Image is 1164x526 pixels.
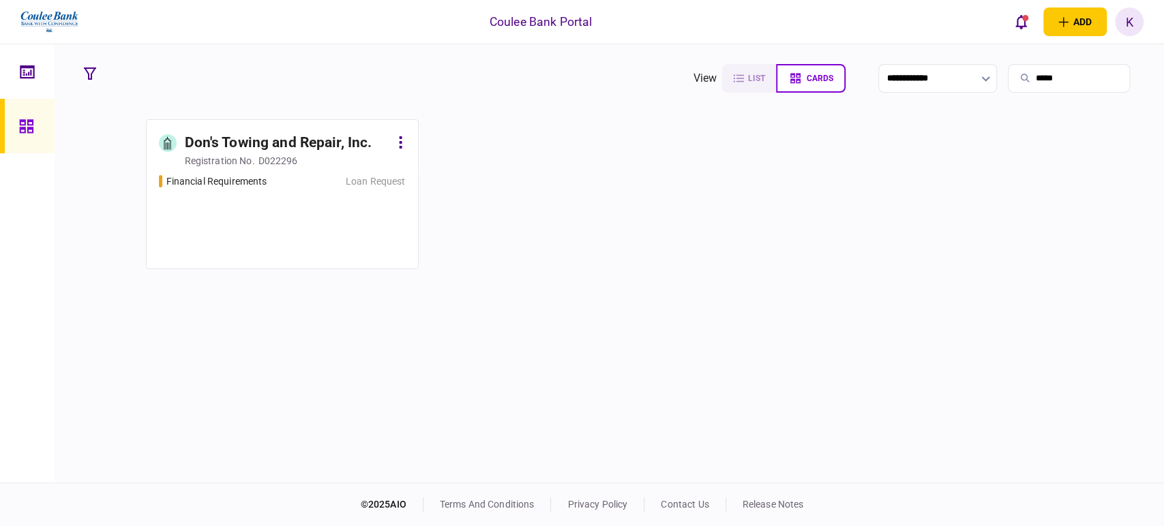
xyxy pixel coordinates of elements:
[440,499,535,510] a: terms and conditions
[693,70,717,87] div: view
[361,497,423,512] div: © 2025 AIO
[776,64,846,93] button: cards
[807,74,833,83] span: cards
[1115,7,1144,36] button: K
[1006,7,1035,36] button: open notifications list
[1043,7,1107,36] button: open adding identity options
[146,119,419,269] a: Don's Towing and Repair, Inc.registration no.D022296Financial RequirementsLoan Request
[258,154,298,168] div: D022296
[490,13,592,31] div: Coulee Bank Portal
[346,174,406,189] div: Loan Request
[661,499,708,510] a: contact us
[748,74,765,83] span: list
[185,132,372,154] div: Don's Towing and Repair, Inc.
[185,154,255,168] div: registration no.
[722,64,776,93] button: list
[19,5,80,39] img: client company logo
[166,174,267,189] div: Financial Requirements
[743,499,804,510] a: release notes
[567,499,627,510] a: privacy policy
